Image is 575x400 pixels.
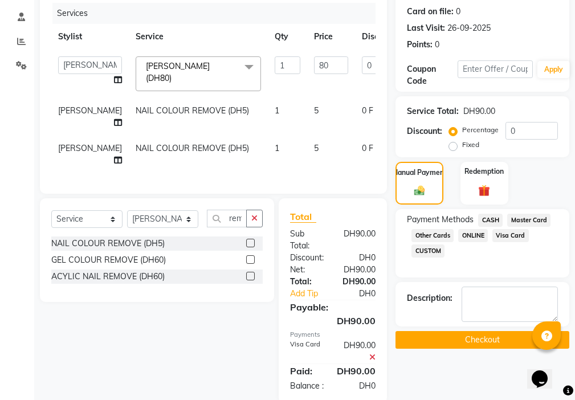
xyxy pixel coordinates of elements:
div: DH90.00 [282,314,384,328]
div: DH90.00 [333,264,384,276]
th: Price [307,24,355,50]
div: DH90.00 [333,340,384,364]
span: 5 [314,143,319,153]
span: Visa Card [492,229,529,242]
div: DH0 [333,380,384,392]
th: Stylist [51,24,129,50]
div: Coupon Code [407,63,457,87]
div: Discount: [282,252,333,264]
div: DH90.00 [463,105,495,117]
span: 5 [314,105,319,116]
img: _gift.svg [475,183,494,198]
input: Search or Scan [207,210,247,227]
div: 0 [435,39,439,51]
div: Service Total: [407,105,459,117]
span: CASH [478,214,503,227]
div: Visa Card [282,340,333,364]
label: Manual Payment [392,168,447,178]
label: Fixed [462,140,479,150]
span: 0 F [362,142,373,154]
span: [PERSON_NAME] [58,105,122,116]
div: Points: [407,39,433,51]
button: Checkout [395,331,569,349]
span: 1 [275,105,279,116]
img: _cash.svg [411,185,428,197]
div: Total: [282,276,333,288]
div: Paid: [282,364,328,378]
span: 0 F [362,105,373,117]
div: Sub Total: [282,228,333,252]
span: CUSTOM [411,244,444,258]
th: Qty [268,24,307,50]
div: NAIL COLOUR REMOVE (DH5) [51,238,165,250]
div: GEL COLOUR REMOVE (DH60) [51,254,166,266]
div: ACYLIC NAIL REMOVE (DH60) [51,271,165,283]
div: DH0 [333,252,384,264]
span: [PERSON_NAME] (DH80) [146,61,210,83]
span: [PERSON_NAME] [58,143,122,153]
span: Other Cards [411,229,454,242]
div: Payments [290,330,376,340]
div: DH0 [341,288,384,300]
span: Total [290,211,316,223]
div: DH90.00 [333,228,384,252]
input: Enter Offer / Coupon Code [458,60,533,78]
th: Service [129,24,268,50]
label: Redemption [464,166,504,177]
div: Net: [282,264,333,276]
span: ONLINE [458,229,488,242]
span: NAIL COLOUR REMOVE (DH5) [136,143,249,153]
button: Apply [537,61,570,78]
span: 1 [275,143,279,153]
div: 0 [456,6,460,18]
div: Discount: [407,125,442,137]
span: Payment Methods [407,214,474,226]
th: Disc [355,24,460,50]
div: DH90.00 [328,364,384,378]
div: Balance : [282,380,333,392]
div: DH90.00 [333,276,384,288]
a: x [172,73,177,83]
div: Payable: [282,300,384,314]
a: Add Tip [282,288,341,300]
label: Percentage [462,125,499,135]
div: Card on file: [407,6,454,18]
div: Services [52,3,384,24]
span: NAIL COLOUR REMOVE (DH5) [136,105,249,116]
div: Description: [407,292,452,304]
iframe: chat widget [527,354,564,389]
div: Last Visit: [407,22,445,34]
div: 26-09-2025 [447,22,491,34]
span: Master Card [507,214,550,227]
